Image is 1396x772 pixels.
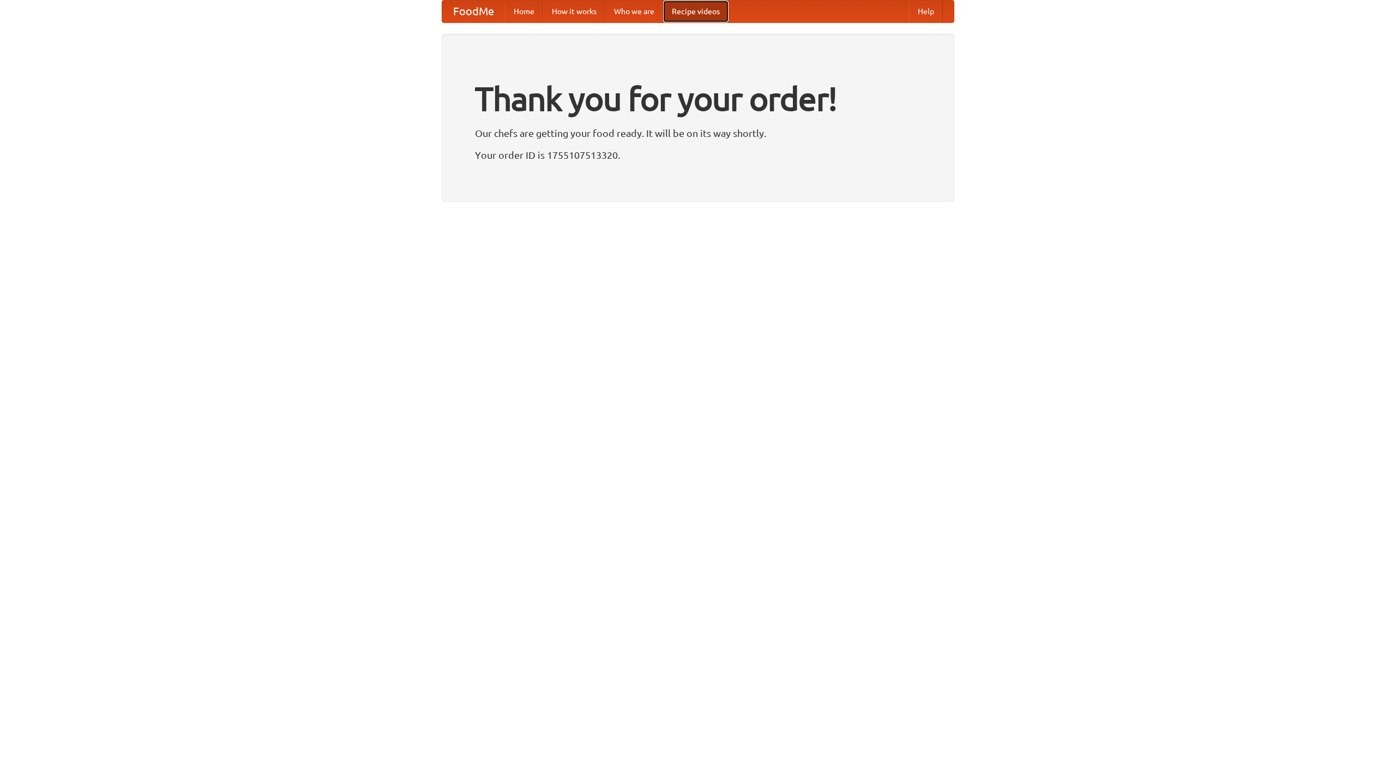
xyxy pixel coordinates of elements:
h1: Thank you for your order! [475,73,921,125]
a: Recipe videos [663,1,729,22]
p: Our chefs are getting your food ready. It will be on its way shortly. [475,125,921,141]
p: Your order ID is 1755107513320. [475,147,921,163]
a: FoodMe [442,1,505,22]
a: Who we are [605,1,663,22]
a: Home [505,1,543,22]
a: Help [909,1,943,22]
a: How it works [543,1,605,22]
